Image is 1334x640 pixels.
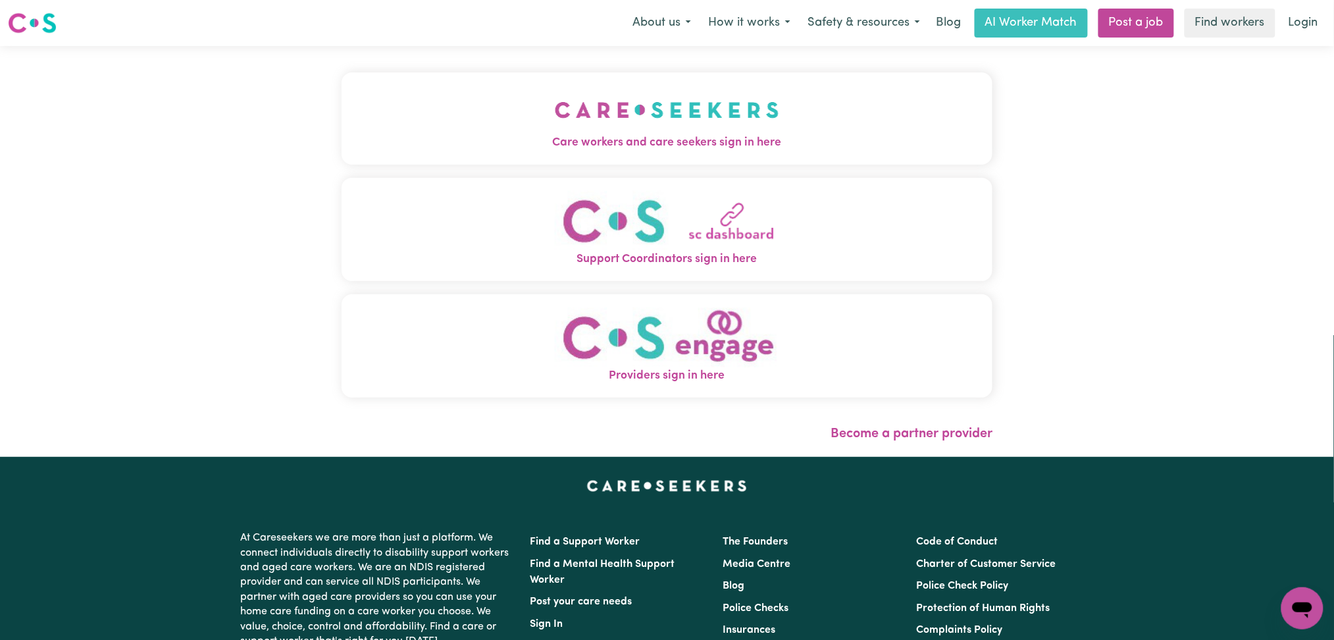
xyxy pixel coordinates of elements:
span: Providers sign in here [342,367,993,385]
a: Code of Conduct [916,537,998,547]
a: Charter of Customer Service [916,559,1056,570]
span: Care workers and care seekers sign in here [342,134,993,151]
button: Providers sign in here [342,294,993,398]
a: Media Centre [723,559,791,570]
button: Safety & resources [799,9,929,37]
iframe: Button to launch messaging window [1281,587,1323,629]
button: Support Coordinators sign in here [342,178,993,281]
a: Protection of Human Rights [916,603,1050,614]
a: Login [1281,9,1326,38]
span: Support Coordinators sign in here [342,251,993,268]
a: Become a partner provider [831,427,992,440]
a: Careseekers logo [8,8,57,38]
a: Complaints Policy [916,625,1002,635]
a: The Founders [723,537,788,547]
a: AI Worker Match [975,9,1088,38]
a: Post a job [1098,9,1174,38]
a: Find workers [1185,9,1275,38]
a: Insurances [723,625,776,635]
button: How it works [700,9,799,37]
a: Police Check Policy [916,581,1008,591]
a: Blog [723,581,745,591]
button: Care workers and care seekers sign in here [342,72,993,165]
img: Careseekers logo [8,11,57,35]
a: Find a Mental Health Support Worker [530,559,675,585]
a: Police Checks [723,603,789,614]
a: Blog [929,9,969,38]
a: Careseekers home page [587,481,747,491]
a: Sign In [530,619,563,629]
a: Post your care needs [530,597,632,607]
button: About us [624,9,700,37]
a: Find a Support Worker [530,537,640,547]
